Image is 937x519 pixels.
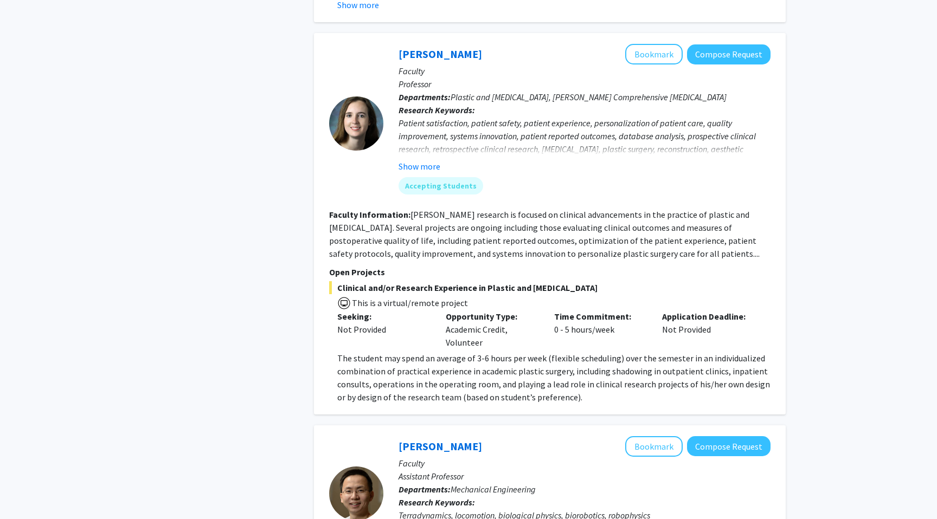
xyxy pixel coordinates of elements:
[399,47,482,61] a: [PERSON_NAME]
[625,44,683,64] button: Add Michele Manahan to Bookmarks
[546,310,654,349] div: 0 - 5 hours/week
[451,484,536,495] span: Mechanical Engineering
[329,265,771,278] p: Open Projects
[399,497,475,508] b: Research Keywords:
[399,105,475,115] b: Research Keywords:
[351,297,468,308] span: This is a virtual/remote project
[399,439,482,453] a: [PERSON_NAME]
[399,92,451,102] b: Departments:
[329,281,771,294] span: Clinical and/or Research Experience in Plastic and [MEDICAL_DATA]
[438,310,546,349] div: Academic Credit, Volunteer
[337,323,429,336] div: Not Provided
[451,92,727,102] span: Plastic and [MEDICAL_DATA], [PERSON_NAME] Comprehensive [MEDICAL_DATA]
[337,310,429,323] p: Seeking:
[329,209,410,220] b: Faculty Information:
[399,77,771,90] p: Professor
[554,310,646,323] p: Time Commitment:
[687,436,771,456] button: Compose Request to Chen Li
[8,470,46,511] iframe: Chat
[399,470,771,483] p: Assistant Professor
[399,64,771,77] p: Faculty
[399,484,451,495] b: Departments:
[625,436,683,457] button: Add Chen Li to Bookmarks
[399,457,771,470] p: Faculty
[446,310,538,323] p: Opportunity Type:
[399,177,483,194] mat-chip: Accepting Students
[399,116,771,181] div: Patient satisfaction, patient safety, patient experience, personalization of patient care, qualit...
[687,44,771,64] button: Compose Request to Michele Manahan
[399,160,440,173] button: Show more
[654,310,762,349] div: Not Provided
[329,209,760,259] fg-read-more: [PERSON_NAME] research is focused on clinical advancements in the practice of plastic and [MEDICA...
[337,353,770,403] span: The student may spend an average of 3-6 hours per week (flexible scheduling) over the semester in...
[662,310,754,323] p: Application Deadline:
